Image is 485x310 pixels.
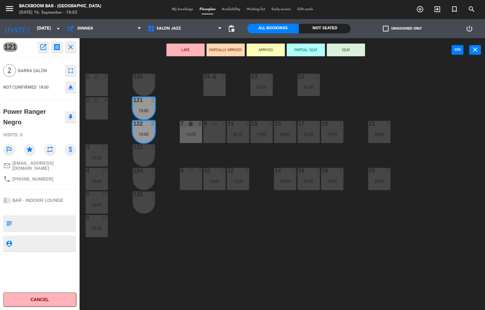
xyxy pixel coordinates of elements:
i: fullscreen [67,67,74,74]
div: [DATE] 16. September - 18:02 [19,10,101,16]
div: 20:30 [298,132,320,136]
div: 20:00 [368,179,390,183]
div: 19:00 [250,132,273,136]
div: 18:00 [86,155,108,160]
i: block [94,74,99,79]
div: 5 [86,191,87,197]
button: close [469,45,481,55]
div: Backroom Bar - [GEOGRAPHIC_DATA] [19,3,101,10]
div: 2 [221,74,225,79]
div: 120 [133,74,134,79]
a: mail_outline[EMAIL_ADDRESS][DOMAIN_NAME] [3,161,76,171]
i: close [67,43,74,51]
div: 2 [339,121,343,127]
div: 2 [221,121,225,127]
div: 10 [101,168,108,174]
div: 2 [245,121,249,127]
div: 2 [151,97,155,103]
div: 4 [245,168,249,174]
div: 2 [269,74,272,79]
span: NOT CONFIRMED [3,85,37,90]
div: 10 [101,215,108,221]
div: 3 [86,144,87,150]
div: 3 [198,168,202,174]
button: PARTIAL SEAT [287,44,325,56]
i: search [468,5,475,13]
div: 20:30 [227,132,249,136]
i: block [212,121,217,126]
span: Waiting list [243,8,268,11]
i: person_pin [5,240,12,247]
div: 18:00 [133,132,155,136]
span: Special reservation [446,4,463,15]
div: 2 [292,121,296,127]
i: power_settings_new [466,25,473,32]
div: 5 [292,168,296,174]
span: Early-access [268,8,294,11]
button: open_in_new [38,41,49,53]
div: 2 [86,97,87,103]
div: 2 [316,74,320,79]
button: Cancel [3,293,76,307]
div: 3 [316,168,320,174]
i: exit_to_app [433,5,441,13]
i: open_in_new [39,43,47,51]
i: block [94,97,99,103]
div: 1 [151,191,155,197]
span: Availability [219,8,243,11]
label: Unassigned only [383,26,422,31]
div: 20:00 [274,132,296,136]
i: chrome_reader_mode [3,196,11,204]
div: 6 [86,215,87,221]
div: 2 [386,121,390,127]
i: turned_in_not [451,5,458,13]
i: close [471,46,479,53]
div: 18:00 [133,108,155,113]
i: power_input [454,46,461,53]
button: eject [65,81,76,93]
div: 2 [386,168,390,174]
div: 10 [101,144,108,150]
span: 18:00 [39,85,49,90]
div: 122 [133,121,134,127]
div: 1 [151,74,155,79]
span: Gift cards [294,8,316,11]
div: All Bookings [247,24,299,33]
div: 123 [133,144,134,150]
div: 1 [151,168,155,174]
span: Barra Salón [18,67,62,74]
div: 19:30 [321,132,343,136]
i: menu [5,4,14,13]
div: 8 [180,168,181,174]
button: LATE [166,44,205,56]
span: My bookings [169,8,196,11]
span: check_box_outline_blank [383,26,389,31]
div: 4 [104,97,108,103]
div: 124 [133,168,134,174]
div: 20:00 [368,132,390,136]
i: arrow_drop_down [54,25,62,32]
button: close [65,41,76,53]
div: 10 [219,168,225,174]
i: phone [3,175,11,183]
i: repeat [44,144,56,155]
div: 10 [101,191,108,197]
i: subject [5,220,12,227]
span: Dinner [77,26,93,31]
span: 121 [3,42,18,52]
div: 2 [269,121,272,127]
div: 125 [133,191,134,197]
